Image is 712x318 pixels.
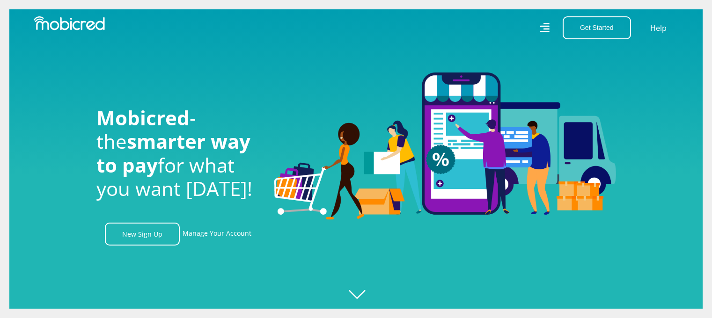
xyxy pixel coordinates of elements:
span: smarter way to pay [96,128,250,178]
img: Welcome to Mobicred [274,72,616,220]
span: Mobicred [96,104,190,131]
img: Mobicred [34,16,105,30]
a: Help [650,22,667,34]
a: Manage Your Account [183,223,251,246]
button: Get Started [563,16,631,39]
a: New Sign Up [105,223,180,246]
h1: - the for what you want [DATE]! [96,106,260,201]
